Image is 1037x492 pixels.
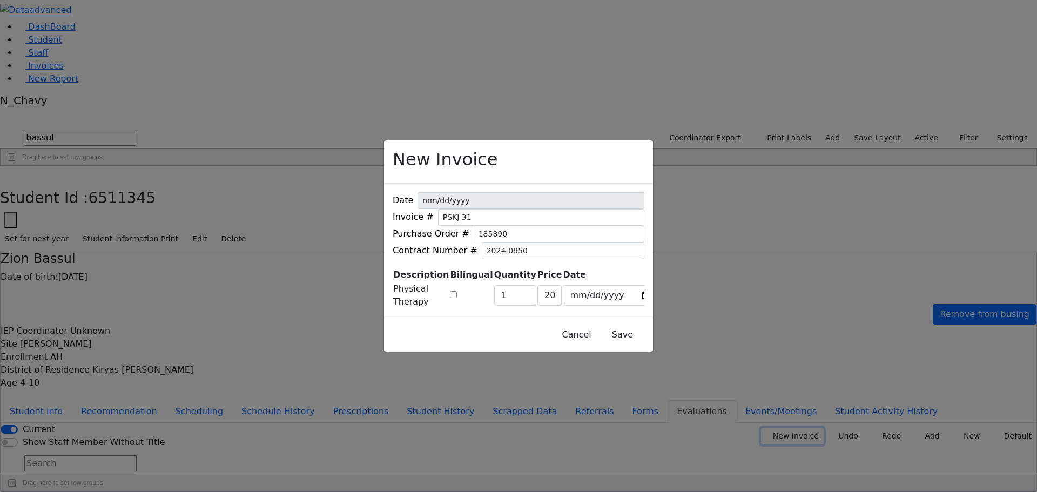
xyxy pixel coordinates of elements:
[393,268,449,282] th: Description
[537,268,562,282] th: Price
[598,325,647,345] button: Save
[393,149,497,170] h2: New Invoice
[494,268,537,282] th: Quantity
[393,194,413,207] label: Date
[393,244,477,257] label: Contract Number #
[555,325,598,345] button: Close
[449,268,493,282] th: Bilingual
[393,211,434,224] label: Invoice #
[562,268,658,282] th: Date
[393,282,449,309] td: Physical Therapy
[393,227,469,240] label: Purchase Order #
